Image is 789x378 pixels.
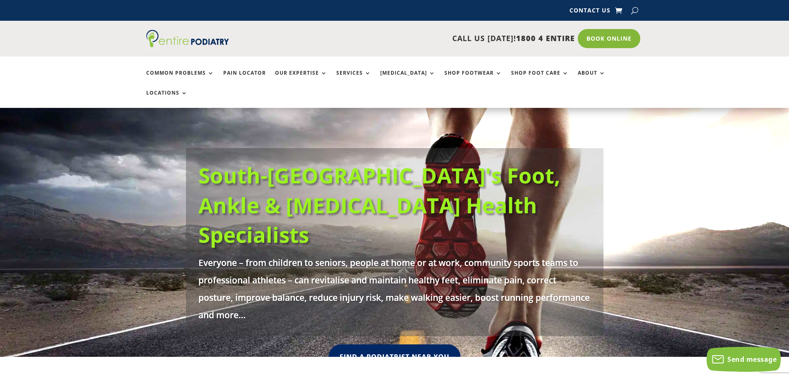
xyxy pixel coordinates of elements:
a: Entire Podiatry [146,41,229,49]
a: Contact Us [569,7,610,17]
img: logo (1) [146,30,229,47]
span: 1800 4 ENTIRE [516,33,575,43]
a: [MEDICAL_DATA] [380,70,435,88]
a: Find A Podiatrist Near You [328,344,461,369]
a: Pain Locator [223,70,266,88]
a: Shop Footwear [444,70,502,88]
a: Shop Foot Care [511,70,569,88]
button: Send message [707,347,781,372]
a: South-[GEOGRAPHIC_DATA]'s Foot, Ankle & [MEDICAL_DATA] Health Specialists [198,161,560,249]
p: CALL US [DATE]! [261,33,575,44]
a: Services [336,70,371,88]
a: Our Expertise [275,70,327,88]
a: Locations [146,90,188,108]
a: Book Online [578,29,640,48]
span: Send message [727,355,777,364]
a: Common Problems [146,70,214,88]
a: About [578,70,606,88]
p: Everyone – from children to seniors, people at home or at work, community sports teams to profess... [198,254,591,323]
